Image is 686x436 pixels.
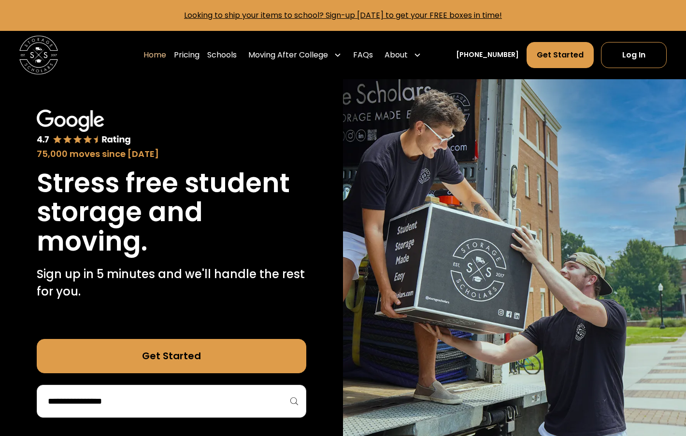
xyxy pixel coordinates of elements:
a: Log In [601,42,667,68]
a: Home [143,42,166,69]
h1: Stress free student storage and moving. [37,169,307,256]
img: Google 4.7 star rating [37,110,131,146]
div: 75,000 moves since [DATE] [37,148,307,161]
img: Storage Scholars main logo [19,36,58,74]
a: [PHONE_NUMBER] [456,50,519,60]
div: Moving After College [244,42,345,69]
a: Pricing [174,42,200,69]
a: Get Started [527,42,594,68]
div: About [385,49,408,61]
a: FAQs [353,42,373,69]
p: Sign up in 5 minutes and we'll handle the rest for you. [37,266,307,300]
a: Looking to ship your items to school? Sign-up [DATE] to get your FREE boxes in time! [184,10,502,21]
a: Get Started [37,339,307,374]
div: Moving After College [248,49,328,61]
a: Schools [207,42,237,69]
div: About [381,42,425,69]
